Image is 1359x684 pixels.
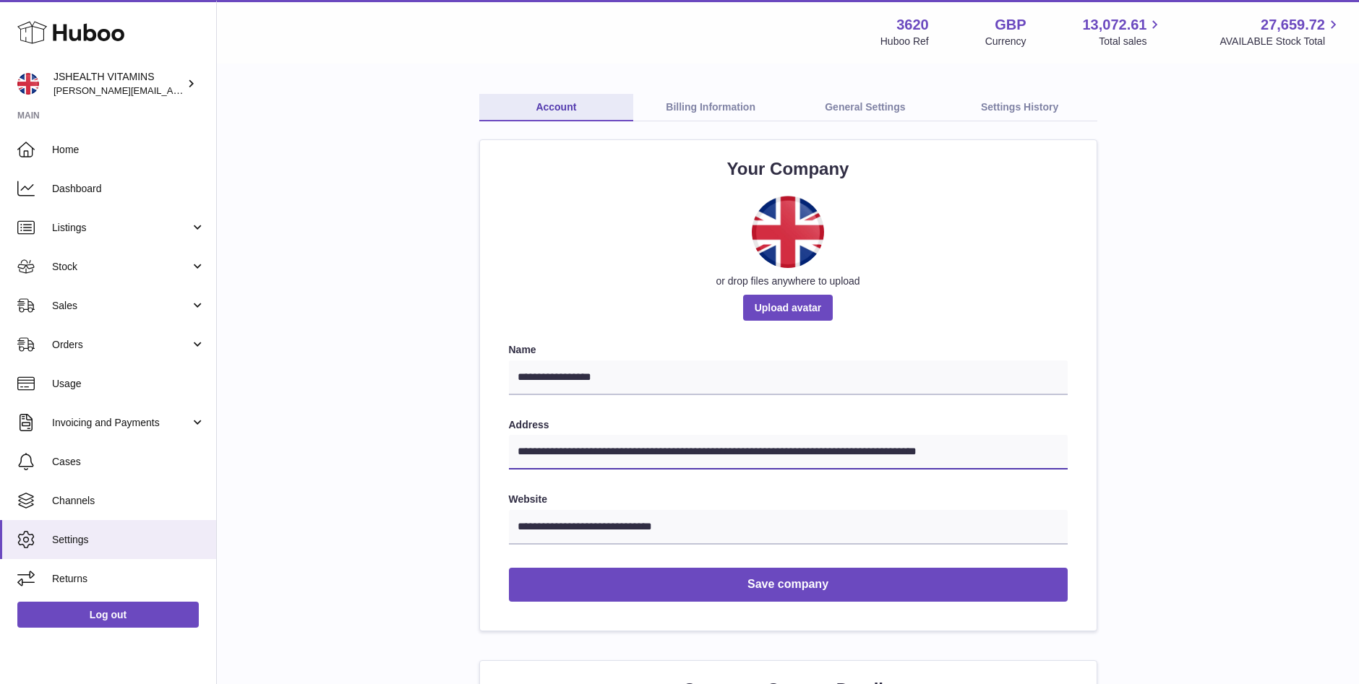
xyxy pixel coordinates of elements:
[995,15,1026,35] strong: GBP
[52,572,205,586] span: Returns
[52,338,190,352] span: Orders
[52,533,205,547] span: Settings
[1261,15,1325,35] span: 27,659.72
[52,455,205,469] span: Cases
[1219,35,1342,48] span: AVAILABLE Stock Total
[52,494,205,508] span: Channels
[52,416,190,430] span: Invoicing and Payments
[52,182,205,196] span: Dashboard
[509,157,1068,181] h2: Your Company
[985,35,1026,48] div: Currency
[479,94,634,121] a: Account
[17,73,39,95] img: francesca@jshealthvitamins.com
[1099,35,1163,48] span: Total sales
[509,418,1068,432] label: Address
[53,85,290,96] span: [PERSON_NAME][EMAIL_ADDRESS][DOMAIN_NAME]
[509,343,1068,357] label: Name
[509,568,1068,602] button: Save company
[880,35,929,48] div: Huboo Ref
[1082,15,1146,35] span: 13,072.61
[17,602,199,628] a: Log out
[52,299,190,313] span: Sales
[52,221,190,235] span: Listings
[53,70,184,98] div: JSHEALTH VITAMINS
[509,274,1068,288] div: or drop files anywhere to upload
[743,295,833,321] span: Upload avatar
[788,94,943,121] a: General Settings
[52,143,205,157] span: Home
[1219,15,1342,48] a: 27,659.72 AVAILABLE Stock Total
[52,260,190,274] span: Stock
[52,377,205,391] span: Usage
[896,15,929,35] strong: 3620
[509,493,1068,506] label: Website
[943,94,1097,121] a: Settings History
[633,94,788,121] a: Billing Information
[1082,15,1163,48] a: 13,072.61 Total sales
[752,196,824,268] img: WhatsApp-Image-2022-06-08-at-1.50.24-PM.jpeg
